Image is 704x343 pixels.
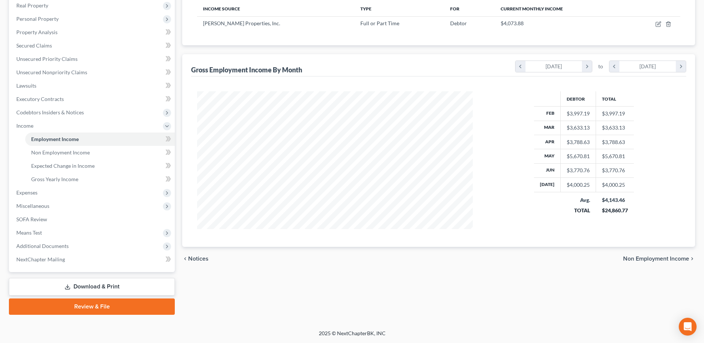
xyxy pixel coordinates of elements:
a: Property Analysis [10,26,175,39]
span: Income [16,122,33,129]
div: 2025 © NextChapterBK, INC [141,330,564,343]
a: Lawsuits [10,79,175,92]
a: Employment Income [25,133,175,146]
a: SOFA Review [10,213,175,226]
span: Non Employment Income [623,256,689,262]
span: Means Test [16,229,42,236]
span: Real Property [16,2,48,9]
div: Avg. [567,196,590,204]
th: Total [596,91,634,106]
a: Unsecured Priority Claims [10,52,175,66]
i: chevron_left [609,61,619,72]
span: to [598,63,603,70]
span: Income Source [203,6,240,12]
i: chevron_right [689,256,695,262]
th: Debtor [561,91,596,106]
a: Expected Change in Income [25,159,175,173]
span: Notices [188,256,209,262]
span: Non Employment Income [31,149,90,156]
i: chevron_left [182,256,188,262]
th: [DATE] [534,178,561,192]
span: Debtor [450,20,467,26]
th: Apr [534,135,561,149]
a: Review & File [9,298,175,315]
td: $3,997.19 [596,107,634,121]
a: Download & Print [9,278,175,295]
span: Expected Change in Income [31,163,95,169]
td: $4,000.25 [596,178,634,192]
i: chevron_left [515,61,525,72]
div: TOTAL [567,207,590,214]
td: $3,770.76 [596,163,634,177]
span: $4,073.88 [501,20,524,26]
th: Jun [534,163,561,177]
span: Unsecured Priority Claims [16,56,78,62]
span: Executory Contracts [16,96,64,102]
div: [DATE] [619,61,676,72]
div: Open Intercom Messenger [679,318,697,336]
div: $3,770.76 [567,167,590,174]
span: Personal Property [16,16,59,22]
span: NextChapter Mailing [16,256,65,262]
a: Secured Claims [10,39,175,52]
span: Lawsuits [16,82,36,89]
a: Non Employment Income [25,146,175,159]
div: $24,860.77 [602,207,628,214]
a: NextChapter Mailing [10,253,175,266]
td: $3,788.63 [596,135,634,149]
span: Type [360,6,371,12]
div: $5,670.81 [567,153,590,160]
td: $3,633.13 [596,121,634,135]
span: Unsecured Nonpriority Claims [16,69,87,75]
i: chevron_right [582,61,592,72]
i: chevron_right [676,61,686,72]
td: $5,670.81 [596,149,634,163]
span: Codebtors Insiders & Notices [16,109,84,115]
span: Full or Part Time [360,20,399,26]
span: SOFA Review [16,216,47,222]
div: Gross Employment Income By Month [191,65,302,74]
div: $3,788.63 [567,138,590,146]
span: Current Monthly Income [501,6,563,12]
a: Executory Contracts [10,92,175,106]
span: Employment Income [31,136,79,142]
span: Gross Yearly Income [31,176,78,182]
div: $3,633.13 [567,124,590,131]
span: For [450,6,459,12]
a: Gross Yearly Income [25,173,175,186]
span: Property Analysis [16,29,58,35]
button: Non Employment Income chevron_right [623,256,695,262]
div: $3,997.19 [567,110,590,117]
div: $4,000.25 [567,181,590,189]
span: Secured Claims [16,42,52,49]
span: Expenses [16,189,37,196]
div: [DATE] [525,61,582,72]
span: [PERSON_NAME] Properties, Inc. [203,20,280,26]
a: Unsecured Nonpriority Claims [10,66,175,79]
span: Miscellaneous [16,203,49,209]
th: Feb [534,107,561,121]
span: Additional Documents [16,243,69,249]
button: chevron_left Notices [182,256,209,262]
th: May [534,149,561,163]
div: $4,143.46 [602,196,628,204]
th: Mar [534,121,561,135]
